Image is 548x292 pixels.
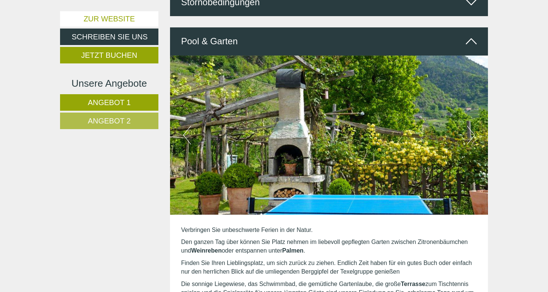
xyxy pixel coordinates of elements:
[401,281,426,287] strong: Terrasse
[181,238,477,255] p: Den ganzen Tag über können Sie Platz nehmen im liebevoll gepflegten Garten zwischen Zitronenbäumc...
[181,226,477,235] p: Verbringen Sie unbeschwerte Ferien in der Natur.
[170,27,488,55] div: Pool & Garten
[183,126,191,144] button: Previous
[88,117,131,125] span: Angebot 2
[60,11,158,27] a: Zur Website
[88,98,131,107] span: Angebot 1
[191,247,222,254] strong: Weinreben
[60,47,158,63] a: Jetzt buchen
[282,247,304,254] strong: Palmen
[181,259,477,276] p: Finden Sie Ihren Lieblingsplatz, um sich zurück zu ziehen. Endlich Zeit haben für ein gutes Buch ...
[60,77,158,90] div: Unsere Angebote
[60,29,158,45] a: Schreiben Sie uns
[467,126,475,144] button: Next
